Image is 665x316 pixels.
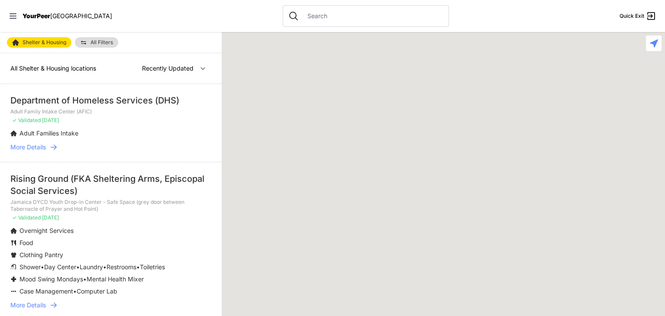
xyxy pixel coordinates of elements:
span: • [73,287,77,295]
span: Food [19,239,33,246]
span: ✓ Validated [12,214,41,221]
p: Jamaica DYCD Youth Drop-in Center - Safe Space (grey door between Tabernacle of Prayer and Hot Po... [10,199,211,213]
a: Shelter & Housing [7,37,71,48]
a: All Filters [75,37,118,48]
a: More Details [10,143,211,152]
span: • [103,263,107,271]
span: [DATE] [42,117,59,123]
span: • [41,263,44,271]
span: Adult Families Intake [19,129,78,137]
span: • [136,263,140,271]
a: Quick Exit [620,11,656,21]
span: Restrooms [107,263,136,271]
span: Mood Swing Mondays [19,275,83,283]
span: Quick Exit [620,13,644,19]
p: Adult Family Intake Center (AFIC) [10,108,211,115]
span: • [76,263,80,271]
span: Case Management [19,287,73,295]
span: All Shelter & Housing locations [10,64,96,72]
span: [GEOGRAPHIC_DATA] [50,12,112,19]
span: Clothing Pantry [19,251,63,258]
span: All Filters [90,40,113,45]
span: Laundry [80,263,103,271]
div: Department of Homeless Services (DHS) [10,94,211,106]
a: YourPeer[GEOGRAPHIC_DATA] [23,13,112,19]
span: Shower [19,263,41,271]
span: More Details [10,301,46,310]
span: Toiletries [140,263,165,271]
span: YourPeer [23,12,50,19]
span: Shelter & Housing [23,40,66,45]
span: Mental Health Mixer [87,275,144,283]
span: Day Center [44,263,76,271]
input: Search [302,12,443,20]
span: ✓ Validated [12,117,41,123]
span: Computer Lab [77,287,117,295]
span: More Details [10,143,46,152]
span: Overnight Services [19,227,74,234]
span: [DATE] [42,214,59,221]
span: • [83,275,87,283]
div: Rising Ground (FKA Sheltering Arms, Episcopal Social Services) [10,173,211,197]
a: More Details [10,301,211,310]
